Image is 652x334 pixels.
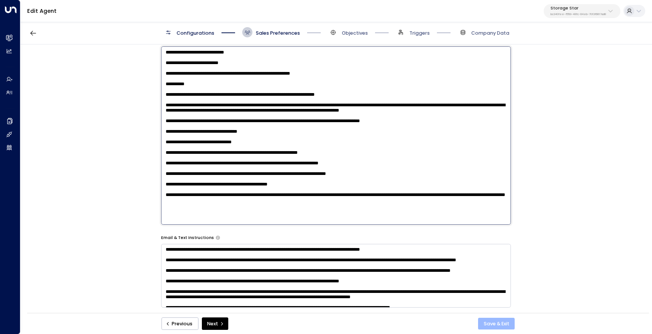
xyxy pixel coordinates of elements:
a: Edit Agent [27,7,57,15]
button: Previous [161,317,198,330]
span: Sales Preferences [256,30,300,37]
p: Storage Star [551,6,606,11]
button: Provide any specific instructions you want the agent to follow only when responding to leads via ... [216,236,220,240]
span: Company Data [471,30,509,37]
span: Triggers [409,30,430,37]
p: bc340fee-f559-48fc-84eb-70f3f6817ad8 [551,13,606,16]
label: Email & Text Instructions [161,235,214,241]
button: Next [202,317,228,330]
span: Configurations [177,30,214,37]
button: Save & Exit [478,318,515,330]
span: Objectives [342,30,368,37]
button: Storage Starbc340fee-f559-48fc-84eb-70f3f6817ad8 [544,4,620,18]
